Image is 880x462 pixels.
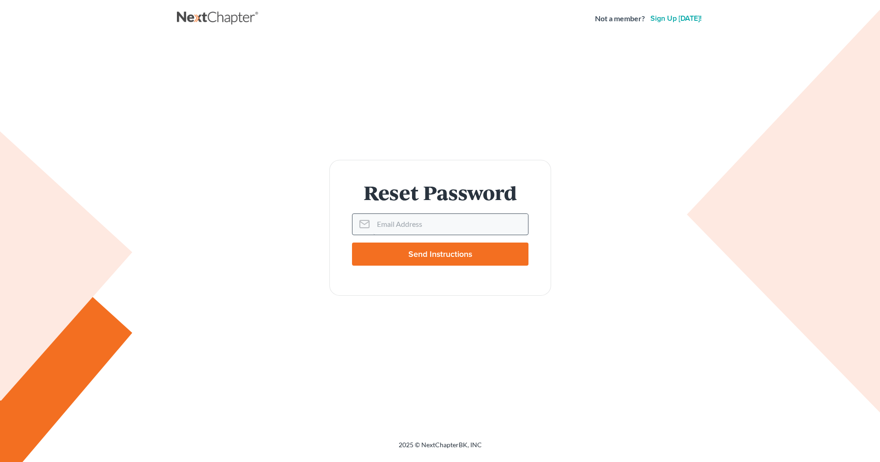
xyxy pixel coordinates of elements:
h1: Reset Password [352,182,528,202]
a: Sign up [DATE]! [649,15,704,22]
input: Email Address [373,214,528,234]
div: 2025 © NextChapterBK, INC [177,440,704,457]
input: Send Instructions [352,243,528,266]
strong: Not a member? [595,13,645,24]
